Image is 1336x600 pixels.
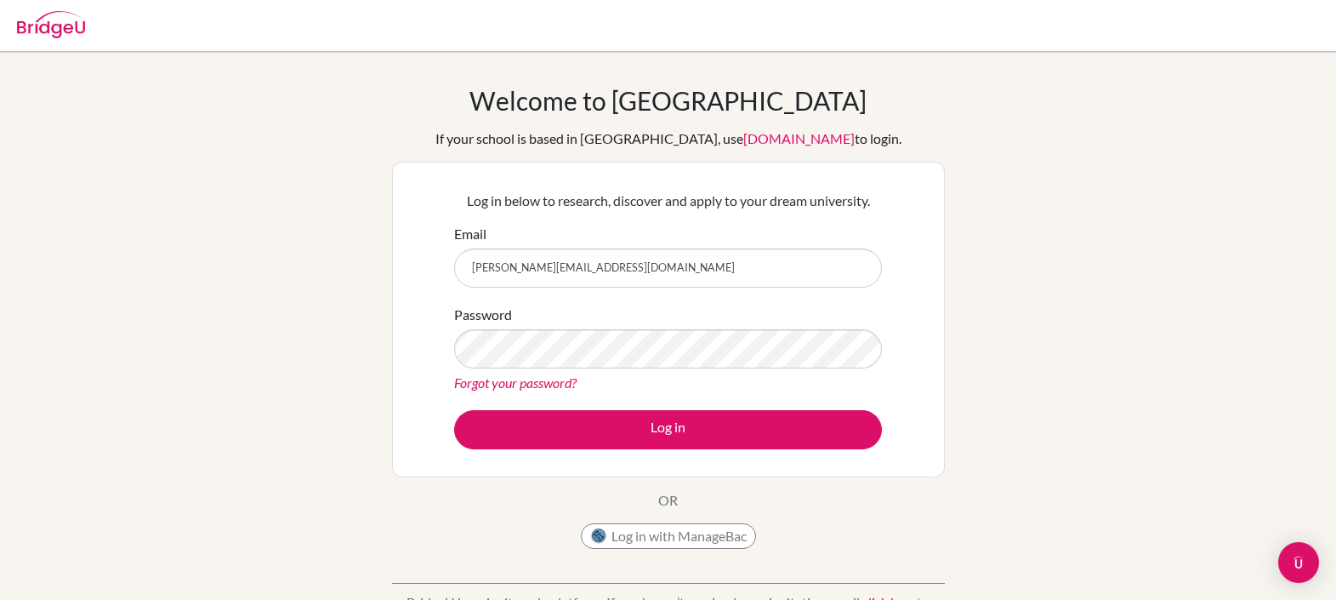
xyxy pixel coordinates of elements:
p: OR [658,490,678,511]
div: If your school is based in [GEOGRAPHIC_DATA], use to login. [435,129,901,149]
button: Log in [454,410,882,449]
a: Forgot your password? [454,374,577,391]
a: [DOMAIN_NAME] [743,130,855,146]
label: Email [454,224,486,244]
p: Log in below to research, discover and apply to your dream university. [454,191,882,211]
label: Password [454,305,512,325]
img: Bridge-U [17,11,85,38]
div: Open Intercom Messenger [1278,542,1319,583]
button: Log in with ManageBac [581,523,756,549]
h1: Welcome to [GEOGRAPHIC_DATA] [469,85,867,116]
